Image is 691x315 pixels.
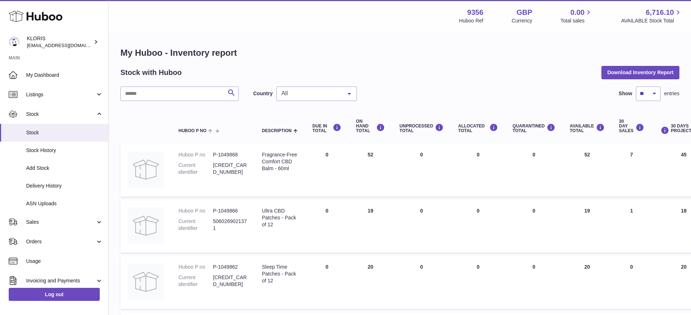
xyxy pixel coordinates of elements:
img: product image [128,207,164,244]
label: Country [253,90,273,97]
div: KLORIS [27,35,92,49]
h1: My Huboo - Inventory report [120,47,679,59]
span: All [280,90,342,97]
dd: P-1049862 [213,264,247,270]
dd: P-1049866 [213,207,247,214]
img: product image [128,264,164,300]
span: entries [664,90,679,97]
div: Sleep Time Patches - Pack of 12 [262,264,298,284]
td: 0 [392,256,451,309]
td: 0 [392,200,451,253]
span: AVAILABLE Stock Total [621,17,682,24]
td: 20 [349,256,392,309]
button: Download Inventory Report [601,66,679,79]
dd: [CREDIT_CARD_NUMBER] [213,274,247,288]
dt: Huboo P no [178,151,213,158]
td: 0 [451,200,505,253]
span: Description [262,129,292,133]
td: 0 [305,144,349,197]
div: Fragrance-Free Comfort CBD Balm - 60ml [262,151,298,172]
dt: Current identifier [178,218,213,232]
strong: 9356 [467,8,484,17]
td: 19 [349,200,392,253]
span: Sales [26,219,95,226]
a: 0.00 Total sales [560,8,593,24]
dd: [CREDIT_CARD_NUMBER] [213,162,247,176]
div: QUARANTINED Total [513,123,555,133]
div: ALLOCATED Total [458,123,498,133]
div: Huboo Ref [459,17,484,24]
td: 19 [563,200,612,253]
span: 0.00 [571,8,585,17]
td: 0 [305,200,349,253]
div: 30 DAY SALES [619,119,644,134]
dt: Huboo P no [178,264,213,270]
td: 0 [451,144,505,197]
a: Log out [9,288,100,301]
span: Stock History [26,147,103,154]
span: 0 [532,208,535,214]
div: DUE IN TOTAL [312,123,341,133]
span: Orders [26,238,95,245]
td: 20 [563,256,612,309]
dt: Current identifier [178,274,213,288]
dd: P-1049868 [213,151,247,158]
div: ON HAND Total [356,119,385,134]
dt: Current identifier [178,162,213,176]
span: Listings [26,91,95,98]
div: Ultra CBD Patches - Pack of 12 [262,207,298,228]
td: 0 [451,256,505,309]
span: 0 [532,264,535,270]
span: Invoicing and Payments [26,277,95,284]
span: Delivery History [26,182,103,189]
span: Add Stock [26,165,103,172]
td: 0 [305,256,349,309]
div: Currency [512,17,532,24]
div: AVAILABLE Total [570,123,605,133]
dd: 5060269021371 [213,218,247,232]
img: huboo@kloriscbd.com [9,37,20,47]
span: Stock [26,111,95,118]
td: 52 [563,144,612,197]
td: 1 [612,200,651,253]
span: Usage [26,258,103,265]
span: Total sales [560,17,593,24]
td: 7 [612,144,651,197]
label: Show [619,90,632,97]
h2: Stock with Huboo [120,68,182,77]
img: product image [128,151,164,188]
span: 6,716.10 [646,8,674,17]
a: 6,716.10 AVAILABLE Stock Total [621,8,682,24]
div: UNPROCESSED Total [399,123,444,133]
span: [EMAIL_ADDRESS][DOMAIN_NAME] [27,42,107,48]
span: My Dashboard [26,72,103,79]
strong: GBP [517,8,532,17]
td: 0 [392,144,451,197]
td: 52 [349,144,392,197]
td: 0 [612,256,651,309]
span: Huboo P no [178,129,206,133]
span: 0 [532,152,535,157]
span: ASN Uploads [26,200,103,207]
span: Stock [26,129,103,136]
dt: Huboo P no [178,207,213,214]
